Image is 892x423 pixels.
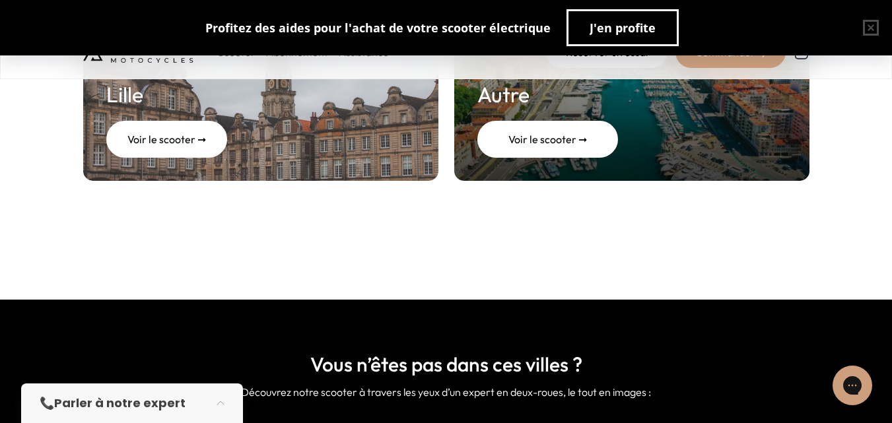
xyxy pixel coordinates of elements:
[106,79,143,110] h2: Lille
[241,384,651,400] p: Découvrez notre scooter à travers les yeux d’un expert en deux-roues, le tout en images :
[106,121,227,158] div: Voir le scooter ➞
[826,361,879,410] iframe: Gorgias live chat messenger
[477,121,618,158] div: Voir le scooter ➞
[477,79,530,110] h2: Autre
[310,352,582,376] h2: Vous n’êtes pas dans ces villes ?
